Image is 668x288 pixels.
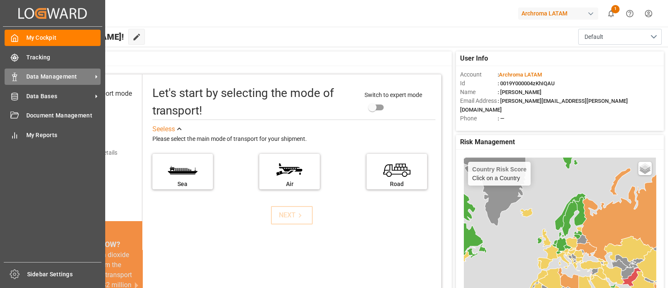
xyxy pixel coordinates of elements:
span: Sidebar Settings [27,270,102,279]
span: Archroma LATAM [499,71,542,78]
div: Archroma LATAM [518,8,598,20]
div: See less [152,124,175,134]
span: My Reports [26,131,101,140]
span: : [PERSON_NAME][EMAIL_ADDRESS][PERSON_NAME][DOMAIN_NAME] [460,98,628,113]
button: open menu [578,29,662,45]
span: My Cockpit [26,33,101,42]
div: Select transport mode [67,89,132,99]
span: 1 [611,5,620,13]
div: Please select the main mode of transport for your shipment. [152,134,435,144]
span: : [PERSON_NAME] [498,89,541,95]
span: User Info [460,54,488,64]
div: Air [263,180,316,189]
span: Tracking [26,53,101,62]
span: Document Management [26,111,101,120]
a: Tracking [5,49,101,65]
span: Data Management [26,72,92,81]
button: Archroma LATAM [518,5,602,21]
div: Let's start by selecting the mode of transport! [152,84,356,120]
span: Id [460,79,498,88]
a: Layers [638,162,652,175]
span: Risk Management [460,137,515,147]
span: Name [460,88,498,97]
a: Document Management [5,107,101,124]
span: Switch to expert mode [364,92,422,98]
button: show 1 new notifications [602,4,620,23]
div: Click on a Country [472,166,526,181]
div: Road [371,180,423,189]
div: Sea [157,180,209,189]
span: Default [584,33,603,41]
span: : [498,71,542,78]
button: NEXT [271,206,313,224]
span: : 0019Y000004zKhIQAU [498,80,555,87]
a: My Reports [5,127,101,143]
a: My Cockpit [5,30,101,46]
span: : — [498,115,504,122]
h4: Country Risk Score [472,166,526,173]
button: Help Center [620,4,639,23]
span: Account Type [460,123,498,132]
span: Email Address [460,97,498,105]
span: Account [460,70,498,79]
span: Phone [460,114,498,123]
span: Data Bases [26,92,92,101]
span: : Shipper [498,124,519,130]
div: NEXT [279,210,304,220]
